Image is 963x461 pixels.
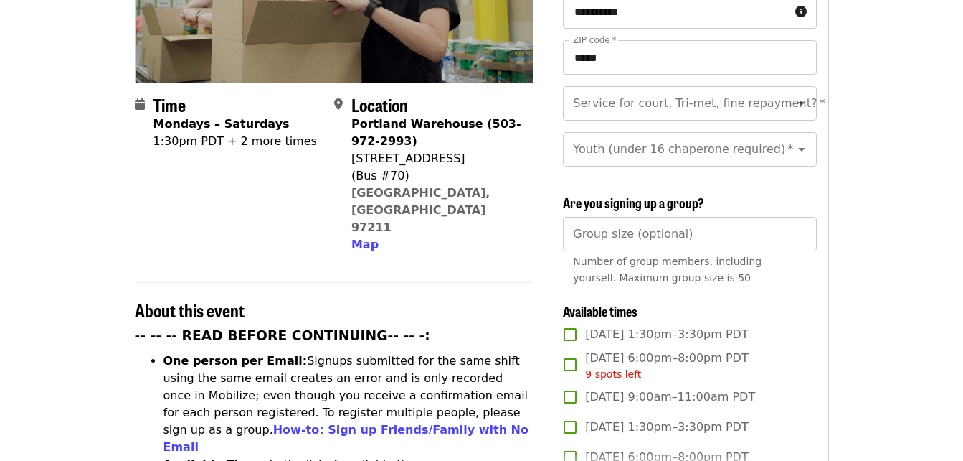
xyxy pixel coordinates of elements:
[351,186,490,234] a: [GEOGRAPHIC_DATA], [GEOGRAPHIC_DATA] 97211
[573,256,762,284] span: Number of group members, including yourself. Maximum group size is 50
[334,98,343,111] i: map-marker-alt icon
[351,117,521,148] strong: Portland Warehouse (503-972-2993)
[135,328,430,343] strong: -- -- -- READ BEFORE CONTINUING-- -- -:
[563,217,816,251] input: [object Object]
[351,238,379,251] span: Map
[573,36,616,45] label: ZIP code
[563,193,704,212] span: Are you signing up a group?
[585,419,748,436] span: [DATE] 1:30pm–3:30pm PDT
[163,423,529,454] a: How-to: Sign up Friends/Family with No Email
[585,350,748,382] span: [DATE] 6:00pm–8:00pm PDT
[351,236,379,253] button: Map
[792,139,812,159] button: Open
[351,92,408,117] span: Location
[563,40,816,75] input: ZIP code
[153,133,317,150] div: 1:30pm PDT + 2 more times
[792,93,812,113] button: Open
[135,297,245,322] span: About this event
[153,117,290,131] strong: Mondays – Saturdays
[153,92,186,117] span: Time
[795,5,807,19] i: circle-info icon
[135,98,145,111] i: calendar icon
[563,302,637,320] span: Available times
[585,388,755,406] span: [DATE] 9:00am–11:00am PDT
[585,326,748,343] span: [DATE] 1:30pm–3:30pm PDT
[585,368,641,380] span: 9 spots left
[163,353,534,456] li: Signups submitted for the same shift using the same email creates an error and is only recorded o...
[351,167,522,185] div: (Bus #70)
[351,150,522,167] div: [STREET_ADDRESS]
[163,354,308,368] strong: One person per Email:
